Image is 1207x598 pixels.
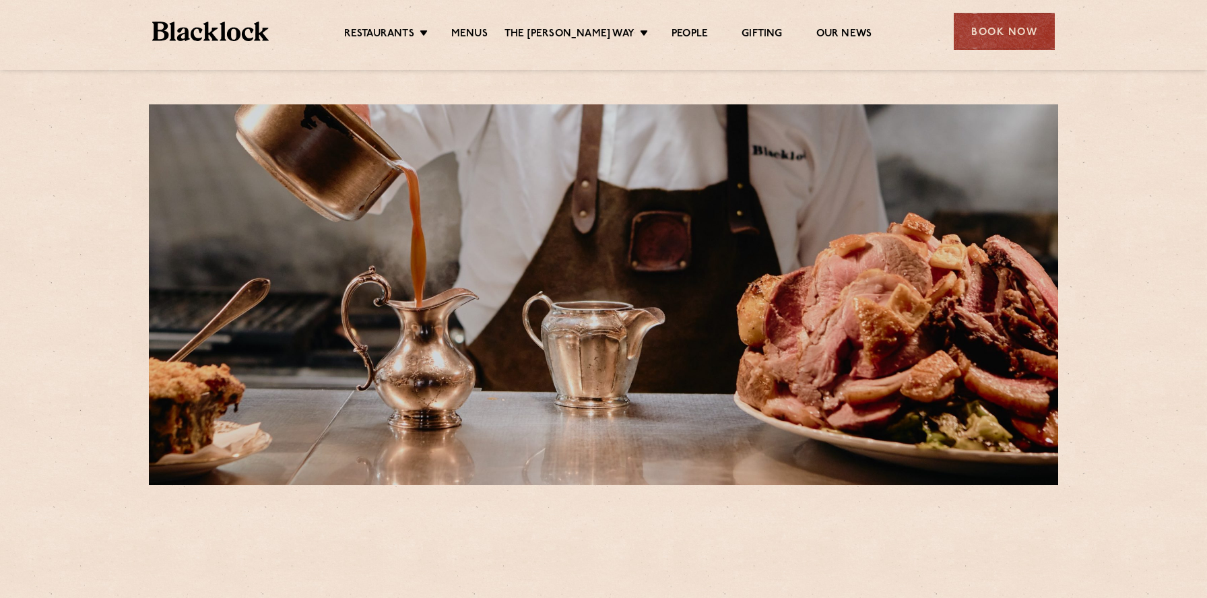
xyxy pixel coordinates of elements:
[504,28,634,42] a: The [PERSON_NAME] Way
[152,22,269,41] img: BL_Textured_Logo-footer-cropped.svg
[672,28,708,42] a: People
[344,28,414,42] a: Restaurants
[954,13,1055,50] div: Book Now
[816,28,872,42] a: Our News
[451,28,488,42] a: Menus
[742,28,782,42] a: Gifting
